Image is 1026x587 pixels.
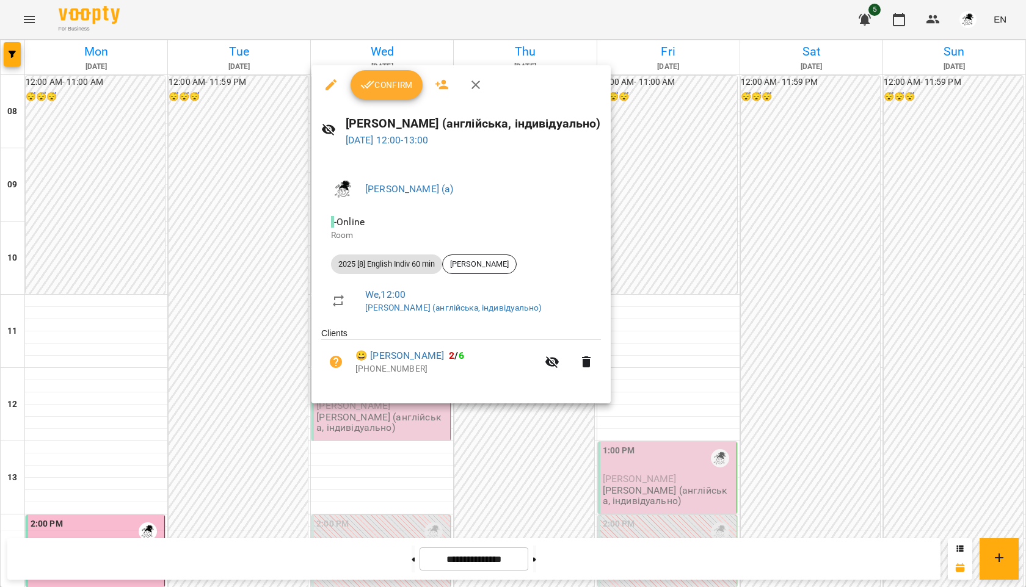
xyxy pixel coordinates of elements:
div: [PERSON_NAME] [442,254,517,274]
span: 2 [449,350,454,361]
span: Confirm [360,77,413,92]
a: We , 12:00 [365,289,406,300]
p: [PHONE_NUMBER] [355,363,537,375]
span: 2025 [8] English Indiv 60 min [331,259,442,270]
button: Confirm [351,70,423,99]
a: [PERSON_NAME] (англійська, індивідуально) [365,303,542,312]
ul: Clients [321,327,601,388]
img: c09839ea023d1406ff4d1d49130fd519.png [331,177,355,201]
a: [PERSON_NAME] (а) [365,183,454,195]
a: [DATE] 12:00-13:00 [346,134,429,146]
p: Room [331,229,591,242]
button: Unpaid. Bill the attendance? [321,347,351,376]
b: / [449,350,464,361]
h6: [PERSON_NAME] (англійська, індивідуально) [346,114,601,133]
a: 😀 [PERSON_NAME] [355,348,444,363]
span: [PERSON_NAME] [443,259,516,270]
span: 6 [459,350,464,361]
span: - Online [331,216,367,228]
